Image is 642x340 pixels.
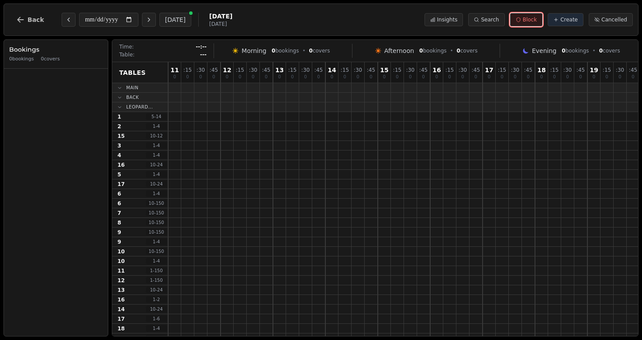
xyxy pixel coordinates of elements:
[461,75,464,79] span: 0
[117,296,125,303] span: 16
[146,248,167,255] span: 10 - 150
[579,75,582,79] span: 0
[272,48,275,54] span: 0
[146,287,167,293] span: 10 - 24
[146,200,167,207] span: 10 - 150
[445,67,454,73] span: : 15
[117,171,121,178] span: 5
[117,306,125,313] span: 14
[146,277,167,284] span: 1 - 150
[562,47,589,54] span: bookings
[548,13,583,26] button: Create
[275,67,283,73] span: 13
[146,133,167,139] span: 10 - 12
[117,133,125,140] span: 15
[301,67,310,73] span: : 30
[601,16,627,23] span: Cancelled
[450,47,453,54] span: •
[288,67,297,73] span: : 15
[514,75,516,79] span: 0
[589,13,633,26] button: Cancelled
[117,142,121,149] span: 3
[510,13,542,26] button: Block
[566,75,569,79] span: 0
[117,287,125,294] span: 13
[117,190,121,197] span: 6
[369,75,372,79] span: 0
[146,113,167,120] span: 5 - 14
[199,75,202,79] span: 0
[196,43,207,50] span: --:--
[236,67,244,73] span: : 15
[242,46,266,55] span: Morning
[146,152,167,158] span: 1 - 4
[605,75,608,79] span: 0
[468,13,504,26] button: Search
[223,67,231,73] span: 12
[384,46,414,55] span: Afternoon
[314,67,323,73] span: : 45
[186,75,189,79] span: 0
[524,67,532,73] span: : 45
[437,16,458,23] span: Insights
[117,219,121,226] span: 8
[197,67,205,73] span: : 30
[9,56,34,63] span: 0 bookings
[119,51,135,58] span: Table:
[183,67,192,73] span: : 15
[146,315,167,322] span: 1 - 6
[343,75,346,79] span: 0
[500,75,503,79] span: 0
[309,48,313,54] span: 0
[278,75,281,79] span: 0
[632,75,634,79] span: 0
[435,75,438,79] span: 0
[523,16,537,23] span: Block
[249,67,257,73] span: : 30
[117,113,121,120] span: 1
[262,67,270,73] span: : 45
[576,67,585,73] span: : 45
[560,16,578,23] span: Create
[142,13,156,27] button: Next day
[367,67,375,73] span: : 45
[553,75,556,79] span: 0
[291,75,293,79] span: 0
[629,67,637,73] span: : 45
[126,104,153,110] span: Leopard...
[304,75,307,79] span: 0
[383,75,386,79] span: 0
[393,67,401,73] span: : 15
[485,67,493,73] span: 17
[354,67,362,73] span: : 30
[238,75,241,79] span: 0
[119,43,134,50] span: Time:
[481,16,499,23] span: Search
[117,181,125,188] span: 17
[599,48,603,54] span: 0
[550,67,559,73] span: : 15
[457,48,460,54] span: 0
[146,238,167,245] span: 1 - 4
[459,67,467,73] span: : 30
[41,56,60,63] span: 0 covers
[117,258,125,265] span: 10
[126,94,139,101] span: Back
[226,75,228,79] span: 0
[170,67,179,73] span: 11
[593,75,595,79] span: 0
[117,210,121,217] span: 7
[419,67,428,73] span: : 45
[380,67,388,73] span: 15
[409,75,411,79] span: 0
[117,267,125,274] span: 11
[146,161,167,168] span: 10 - 24
[562,48,565,54] span: 0
[511,67,519,73] span: : 30
[117,152,121,159] span: 4
[590,67,598,73] span: 19
[146,258,167,264] span: 1 - 4
[341,67,349,73] span: : 15
[498,67,506,73] span: : 15
[432,67,441,73] span: 16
